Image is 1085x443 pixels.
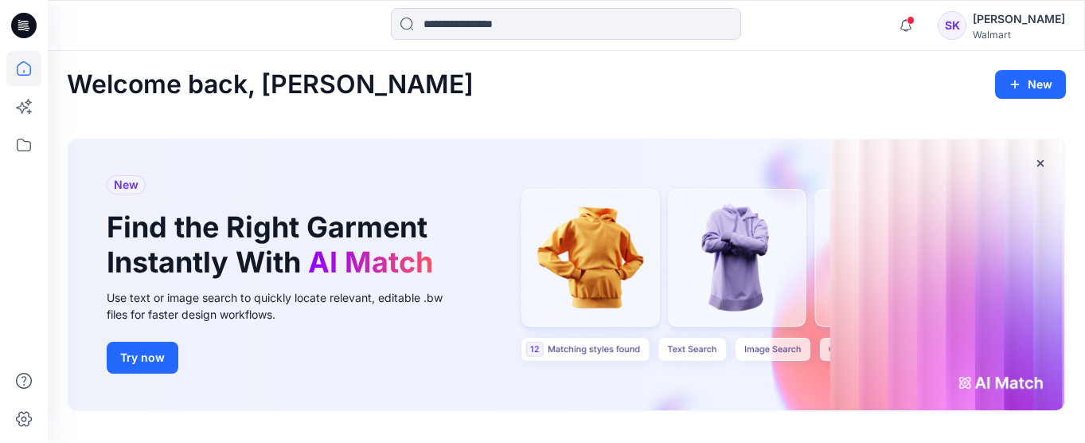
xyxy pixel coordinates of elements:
[107,342,178,374] button: Try now
[973,10,1065,29] div: [PERSON_NAME]
[107,289,465,323] div: Use text or image search to quickly locate relevant, editable .bw files for faster design workflows.
[938,11,966,40] div: SK
[308,245,433,280] span: AI Match
[67,70,474,100] h2: Welcome back, [PERSON_NAME]
[114,175,139,194] span: New
[107,210,441,279] h1: Find the Right Garment Instantly With
[973,29,1065,41] div: Walmart
[995,70,1066,99] button: New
